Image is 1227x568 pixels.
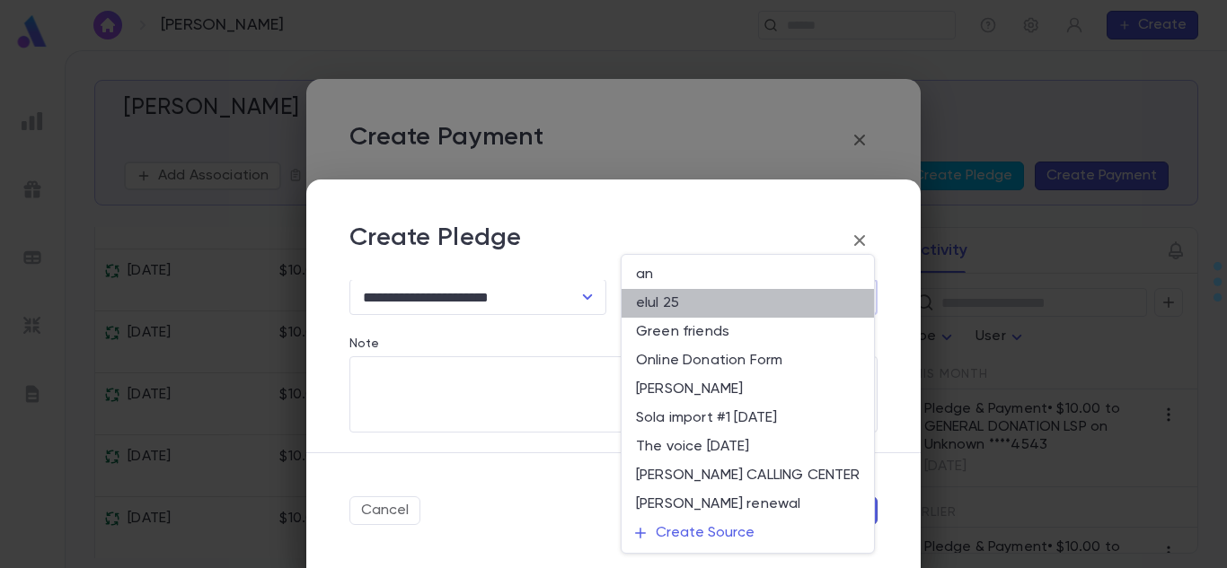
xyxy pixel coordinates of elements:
li: an [622,260,874,289]
li: The voice [DATE] [622,433,874,461]
li: [PERSON_NAME] renewal [622,490,874,519]
li: Online Donation Form [622,346,874,375]
button: Create Source [622,519,874,547]
li: Green friends [622,318,874,346]
li: [PERSON_NAME] CALLING CENTER [622,461,874,490]
li: Sola import #1 [DATE] [622,404,874,433]
li: elul 25 [622,289,874,318]
li: [PERSON_NAME] [622,375,874,404]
